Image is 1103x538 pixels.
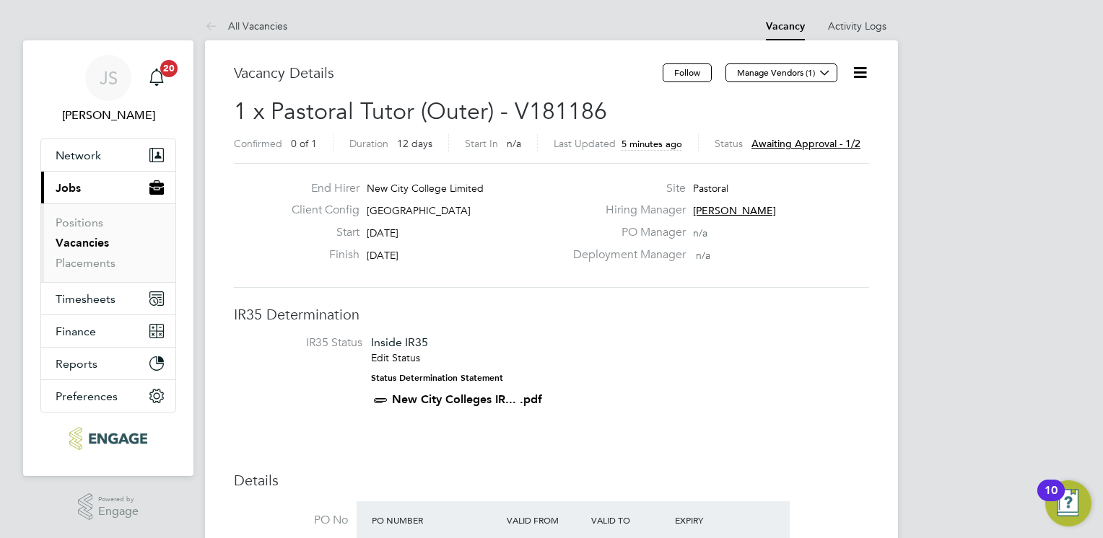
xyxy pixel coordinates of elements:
[371,373,503,383] strong: Status Determination Statement
[248,335,362,350] label: IR35 Status
[349,137,388,150] label: Duration
[98,493,139,506] span: Powered by
[696,249,710,262] span: n/a
[56,149,101,162] span: Network
[507,137,521,150] span: n/a
[234,137,282,150] label: Confirmed
[397,137,432,150] span: 12 days
[234,305,869,324] h3: IR35 Determination
[41,139,175,171] button: Network
[56,292,115,306] span: Timesheets
[368,507,503,533] div: PO Number
[56,325,96,338] span: Finance
[828,19,886,32] a: Activity Logs
[56,357,97,371] span: Reports
[392,392,542,406] a: New City Colleges IR... .pdf
[23,40,193,476] nav: Main navigation
[465,137,498,150] label: Start In
[367,226,398,239] span: [DATE]
[367,249,398,262] span: [DATE]
[554,137,616,150] label: Last Updated
[367,204,471,217] span: [GEOGRAPHIC_DATA]
[622,138,682,150] span: 5 minutes ago
[1045,480,1091,526] button: Open Resource Center, 10 new notifications
[234,97,607,125] span: 1 x Pastoral Tutor (Outer) - V181186
[371,335,428,349] span: Inside IR35
[725,63,837,82] button: Manage Vendors (1)
[280,203,359,218] label: Client Config
[564,181,686,196] label: Site
[693,204,776,217] span: [PERSON_NAME]
[41,348,175,379] button: Reports
[671,507,756,533] div: Expiry
[56,256,115,270] a: Placements
[40,427,176,450] a: Go to home page
[693,182,728,195] span: Pastoral
[41,283,175,314] button: Timesheets
[715,137,743,150] label: Status
[56,389,118,403] span: Preferences
[751,137,860,150] span: Awaiting approval - 1/2
[41,172,175,203] button: Jobs
[69,427,147,450] img: ncclondon-logo-retina.png
[56,216,103,229] a: Positions
[234,513,348,528] label: PO No
[142,55,171,101] a: 20
[564,203,686,218] label: Hiring Manager
[693,226,707,239] span: n/a
[41,203,175,282] div: Jobs
[160,60,178,77] span: 20
[663,63,712,82] button: Follow
[56,236,109,250] a: Vacancies
[56,181,81,195] span: Jobs
[41,315,175,347] button: Finance
[564,247,686,263] label: Deployment Manager
[40,107,176,124] span: Janet Smith
[367,182,484,195] span: New City College Limited
[588,507,672,533] div: Valid To
[40,55,176,124] a: JS[PERSON_NAME]
[280,225,359,240] label: Start
[98,506,139,518] span: Engage
[205,19,287,32] a: All Vacancies
[234,471,869,490] h3: Details
[1045,490,1058,509] div: 10
[78,493,139,521] a: Powered byEngage
[280,181,359,196] label: End Hirer
[291,137,317,150] span: 0 of 1
[41,380,175,412] button: Preferences
[564,225,686,240] label: PO Manager
[371,351,420,364] a: Edit Status
[100,69,118,87] span: JS
[503,507,588,533] div: Valid From
[766,20,805,32] a: Vacancy
[280,247,359,263] label: Finish
[234,63,663,82] h3: Vacancy Details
